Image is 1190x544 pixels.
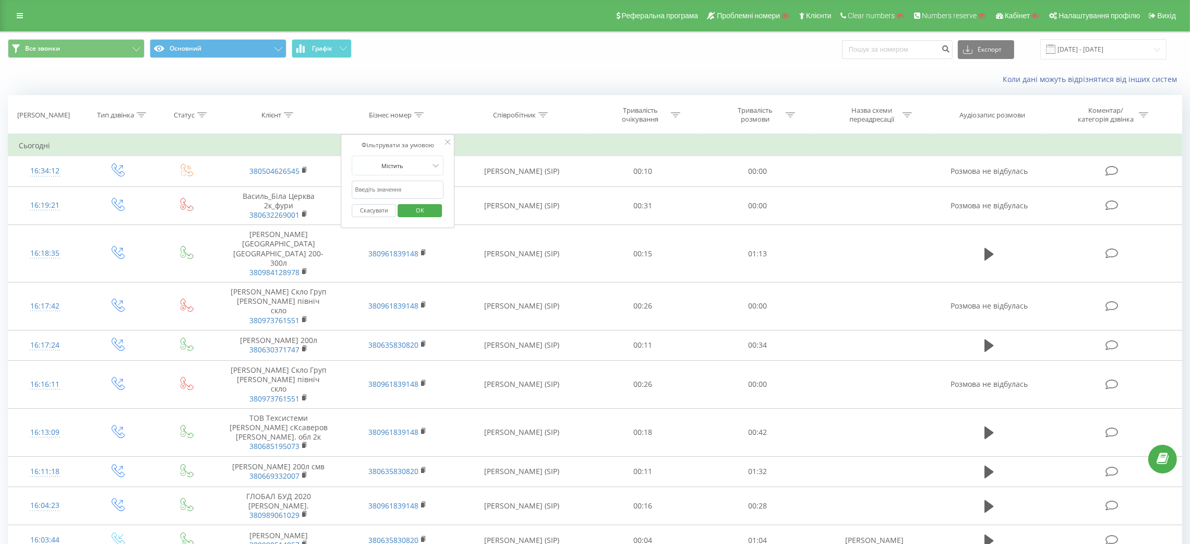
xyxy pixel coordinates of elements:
[1059,11,1140,20] span: Налаштування профілю
[219,186,338,225] td: Василь_Біла Церква 2к_фури
[1005,11,1030,20] span: Кабінет
[806,11,832,20] span: Клієнти
[19,195,71,216] div: 16:19:21
[352,140,444,150] div: Фільтрувати за умовою
[249,345,299,354] a: 380630371747
[458,330,586,360] td: [PERSON_NAME] (SIP)
[352,204,396,217] button: Скасувати
[25,44,60,53] span: Все звонки
[700,408,815,456] td: 00:42
[458,282,586,330] td: [PERSON_NAME] (SIP)
[700,186,815,225] td: 00:00
[368,427,418,437] a: 380961839148
[1158,11,1176,20] span: Вихід
[844,106,900,124] div: Назва схеми переадресації
[219,282,338,330] td: [PERSON_NAME] Скло Груп [PERSON_NAME] північ скло
[19,335,71,356] div: 16:17:24
[312,45,332,52] span: Графік
[369,111,412,120] div: Бізнес номер
[700,282,815,330] td: 00:00
[951,379,1028,389] span: Розмова не відбулась
[586,330,701,360] td: 00:11
[848,11,895,20] span: Clear numbers
[700,156,815,186] td: 00:00
[586,225,701,282] td: 00:15
[249,510,299,520] a: 380989061029
[249,267,299,277] a: 380984128978
[586,408,701,456] td: 00:18
[19,243,71,264] div: 16:18:35
[1003,74,1182,84] a: Коли дані можуть відрізнятися вiд інших систем
[700,456,815,487] td: 01:32
[717,11,780,20] span: Проблемні номери
[951,301,1028,311] span: Розмова не відбулась
[19,462,71,482] div: 16:11:18
[19,374,71,395] div: 16:16:11
[19,296,71,316] div: 16:17:42
[249,394,299,404] a: 380973761551
[249,210,299,220] a: 380632269001
[398,204,442,217] button: OK
[150,39,286,58] button: Основний
[249,471,299,481] a: 380669332007
[219,361,338,409] td: [PERSON_NAME] Скло Груп [PERSON_NAME] північ скло
[19,422,71,443] div: 16:13:09
[261,111,281,120] div: Клієнт
[458,408,586,456] td: [PERSON_NAME] (SIP)
[458,456,586,487] td: [PERSON_NAME] (SIP)
[951,200,1028,210] span: Розмова не відбулась
[700,225,815,282] td: 01:13
[612,106,668,124] div: Тривалість очікування
[458,487,586,525] td: [PERSON_NAME] (SIP)
[368,340,418,350] a: 380635830820
[951,166,1028,176] span: Розмова не відбулась
[458,186,586,225] td: [PERSON_NAME] (SIP)
[97,111,134,120] div: Тип дзвінка
[586,361,701,409] td: 00:26
[19,495,71,516] div: 16:04:23
[8,135,1182,156] td: Сьогодні
[622,11,699,20] span: Реферальна програма
[19,161,71,181] div: 16:34:12
[249,166,299,176] a: 380504626545
[586,156,701,186] td: 00:10
[249,441,299,451] a: 380685195073
[368,379,418,389] a: 380961839148
[368,301,418,311] a: 380961839148
[458,225,586,282] td: [PERSON_NAME] (SIP)
[458,156,586,186] td: [PERSON_NAME] (SIP)
[700,330,815,360] td: 00:34
[960,111,1026,120] div: Аудіозапис розмови
[586,456,701,487] td: 00:11
[219,456,338,487] td: [PERSON_NAME] 200л смв
[368,249,418,258] a: 380961839148
[458,361,586,409] td: [PERSON_NAME] (SIP)
[352,181,444,199] input: Введіть значення
[922,11,977,20] span: Numbers reserve
[586,186,701,225] td: 00:31
[842,40,953,59] input: Пошук за номером
[174,111,195,120] div: Статус
[405,202,435,218] span: OK
[17,111,70,120] div: [PERSON_NAME]
[1075,106,1136,124] div: Коментар/категорія дзвінка
[586,487,701,525] td: 00:16
[219,487,338,525] td: ГЛОБАЛ БУД 2020 [PERSON_NAME].
[292,39,352,58] button: Графік
[727,106,783,124] div: Тривалість розмови
[219,330,338,360] td: [PERSON_NAME] 200л
[368,501,418,511] a: 380961839148
[368,466,418,476] a: 380635830820
[586,282,701,330] td: 00:26
[249,315,299,325] a: 380973761551
[700,361,815,409] td: 00:00
[700,487,815,525] td: 00:28
[219,225,338,282] td: [PERSON_NAME] [GEOGRAPHIC_DATA] [GEOGRAPHIC_DATA] 200-300л
[958,40,1014,59] button: Експорт
[493,111,536,120] div: Співробітник
[8,39,145,58] button: Все звонки
[219,408,338,456] td: ТОВ Техсистеми [PERSON_NAME] сКсаверов [PERSON_NAME]. обл 2к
